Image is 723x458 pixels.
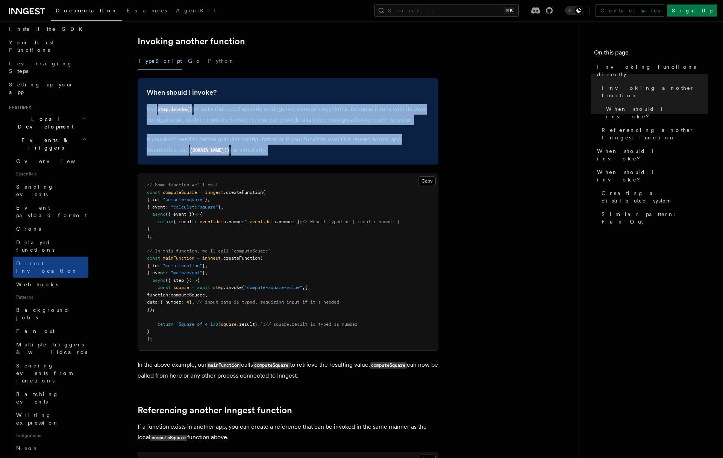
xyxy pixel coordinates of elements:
[218,204,221,210] span: }
[13,338,88,359] a: Multiple triggers & wildcards
[16,226,41,232] span: Crons
[192,299,194,305] span: ,
[213,285,223,290] span: step
[13,257,88,278] a: Direct invocation
[13,236,88,257] a: Delayed functions
[13,154,88,168] a: Overview
[147,270,165,275] span: { event
[163,190,197,195] span: computeSquare
[207,362,241,369] code: mainFunction
[163,263,202,268] span: "main-function"
[16,205,87,218] span: Event payload format
[255,322,258,327] span: }
[152,212,165,217] span: async
[597,168,708,183] span: When should I invoke?
[244,285,302,290] span: "compute-square-value"
[200,212,202,217] span: {
[197,278,200,283] span: {
[197,299,339,305] span: // input data is typed, requiring input if it's needed
[160,299,181,305] span: { number
[200,219,213,224] span: event
[158,299,160,305] span: :
[263,322,265,327] span: ;
[138,36,245,47] a: Invoking another function
[594,60,708,81] a: Invoking functions directly
[13,303,88,324] a: Background jobs
[302,219,400,224] span: // Result typed as { result: number }
[221,322,236,327] span: square
[602,84,708,99] span: Invoking another function
[594,144,708,165] a: When should I invoke?
[215,322,221,327] span: ${
[192,285,194,290] span: =
[205,190,223,195] span: inngest
[173,219,194,224] span: { result
[418,176,436,186] button: Copy
[215,219,226,224] span: data
[370,362,407,369] code: computeSquare
[6,22,88,36] a: Install the SDK
[147,255,160,261] span: const
[9,39,54,53] span: Your first Functions
[13,278,88,291] a: Webhooks
[221,204,223,210] span: ,
[138,53,182,70] button: TypeScript
[147,329,150,334] span: }
[226,219,244,224] span: .number
[158,197,160,202] span: :
[138,405,292,416] a: Referencing another Inngest function
[202,255,221,261] span: inngest
[16,445,39,451] span: Neon
[163,255,194,261] span: mainFunction
[147,248,271,254] span: // In this function, we'll call `computeSquare`
[197,285,210,290] span: await
[258,322,263,327] span: .`
[147,104,429,125] p: Use in tasks that need specific settings like concurrency limits. Because it runs with its own co...
[13,201,88,222] a: Event payload format
[165,204,168,210] span: :
[6,133,88,154] button: Events & Triggers
[597,147,708,162] span: When should I invoke?
[147,204,165,210] span: { event
[171,292,205,298] span: computeSquare
[16,391,59,405] span: Batching events
[250,219,263,224] span: event
[597,63,708,78] span: Invoking functions directly
[176,8,216,14] span: AgentKit
[260,255,263,261] span: (
[6,57,88,78] a: Leveraging Steps
[171,2,220,20] a: AgentKit
[165,278,192,283] span: ({ step })
[596,5,664,17] a: Contact sales
[194,219,197,224] span: :
[236,322,255,327] span: .result
[253,362,290,369] code: computeSquare
[202,263,205,268] span: }
[13,168,88,180] span: Essentials
[16,260,78,274] span: Direct invocation
[186,299,189,305] span: 4
[6,105,31,111] span: Features
[13,222,88,236] a: Crons
[176,322,215,327] span: `Square of 4 is
[13,387,88,408] a: Batching events
[6,136,82,151] span: Events & Triggers
[147,307,155,312] span: });
[599,186,708,207] a: Creating a distributed system
[194,212,200,217] span: =>
[152,278,165,283] span: async
[16,239,55,253] span: Delayed functions
[208,197,210,202] span: ,
[6,112,88,133] button: Local Development
[147,263,158,268] span: { id
[263,190,265,195] span: (
[122,2,171,20] a: Examples
[602,210,708,225] span: Similar pattern: Fan-Out
[602,126,708,141] span: Referencing another Inngest function
[602,189,708,204] span: Creating a distributed system
[205,270,208,275] span: ,
[504,7,514,14] kbd: ⌘K
[56,8,118,14] span: Documentation
[6,78,88,99] a: Setting up your app
[9,60,73,74] span: Leveraging Steps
